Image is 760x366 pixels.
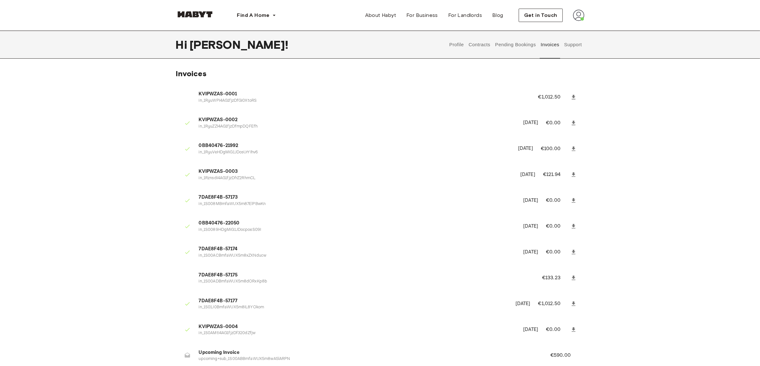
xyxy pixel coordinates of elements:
[401,9,443,22] a: For Business
[406,11,438,19] span: For Business
[176,11,214,18] img: Habyt
[199,220,516,227] span: 0BB40476-22050
[494,31,537,59] button: Pending Bookings
[199,124,516,130] p: in_1RyuZZI4AG1fjzDfmpDQFEfh
[573,10,584,21] img: avatar
[540,31,560,59] button: Invoices
[448,31,465,59] button: Profile
[447,31,584,59] div: user profile tabs
[199,175,513,181] p: in_1RznsdI4AG1fjzDfrZ2RhmCL
[538,93,569,101] p: €1,012.50
[563,31,583,59] button: Support
[199,142,511,150] span: 0BB40476-21992
[199,91,523,98] span: KVIPWZAS-0001
[199,349,535,356] span: Upcoming Invoice
[199,253,516,259] p: in_1S00ACBmfaWUX5m8xZXNducw
[550,352,579,359] p: €590.00
[199,194,516,201] span: 7DAE8F4B-57173
[199,168,513,175] span: KVIPWZAS-0003
[523,223,538,230] p: [DATE]
[199,272,527,279] span: 7DAE8F4B-57175
[542,274,569,282] p: €133.23
[199,245,516,253] span: 7DAE8F4B-57174
[468,31,491,59] button: Contracts
[199,323,516,331] span: KVIPWZAS-0004
[199,227,516,233] p: in_1S0089HDgMiG1JDocpoeS09I
[546,197,569,204] p: €0.00
[523,119,538,127] p: [DATE]
[546,248,569,256] p: €0.00
[199,304,508,311] p: in_1S01J0BmfaWUX5m8IL8YOkom
[199,150,511,156] p: in_1RyuVeHDgMiG1JDosUrYIhv6
[541,145,569,153] p: €100.00
[523,249,538,256] p: [DATE]
[190,38,288,51] span: [PERSON_NAME] !
[237,11,270,19] span: Find A Home
[365,11,396,19] span: About Habyt
[232,9,281,22] button: Find A Home
[199,98,523,104] p: in_1RyuWPI4AG1fjzDfGi0XtoRS
[443,9,487,22] a: For Landlords
[487,9,508,22] a: Blog
[199,330,516,336] p: in_1S0AMtI4AG1fjzDf320dZfjw
[524,11,557,19] span: Get in Touch
[199,116,516,124] span: KVIPWZAS-0002
[543,171,569,179] p: €121.94
[448,11,482,19] span: For Landlords
[523,197,538,204] p: [DATE]
[518,145,533,152] p: [DATE]
[492,11,503,19] span: Blog
[523,326,538,333] p: [DATE]
[199,297,508,305] span: 7DAE8F4B-57177
[546,223,569,230] p: €0.00
[515,300,530,308] p: [DATE]
[176,38,190,51] span: Hi
[546,326,569,333] p: €0.00
[519,9,563,22] button: Get in Touch
[360,9,401,22] a: About Habyt
[538,300,569,308] p: €1,012.50
[176,69,207,78] span: Invoices
[199,356,535,362] p: upcoming+sub_1S00ABBmfaWUX5m8wA5lARPN
[199,279,527,285] p: in_1S00ADBmfaWUX5m8dORxKp8b
[520,171,535,179] p: [DATE]
[199,201,516,207] p: in_1S008MBmfaWUX5m87ElPBwKn
[546,119,569,127] p: €0.00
